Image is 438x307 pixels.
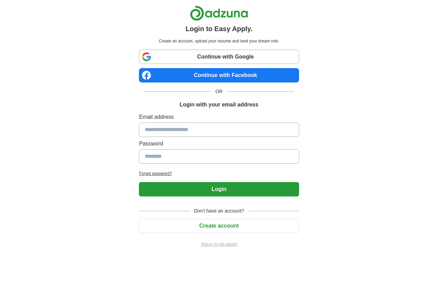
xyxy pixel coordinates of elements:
a: Forgot password? [139,170,299,177]
span: OR [211,88,227,95]
h1: Login with your email address [180,101,258,109]
label: Password [139,140,299,148]
a: Continue with Google [139,50,299,64]
p: Create an account, upload your resume and land your dream role. [140,38,297,44]
img: Adzuna logo [190,5,248,21]
span: Don't have an account? [190,207,248,215]
label: Email address [139,113,299,121]
a: Create account [139,223,299,229]
h1: Login to Easy Apply. [185,24,253,34]
a: Return to job advert [139,241,299,247]
button: Login [139,182,299,196]
button: Create account [139,219,299,233]
a: Continue with Facebook [139,68,299,82]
